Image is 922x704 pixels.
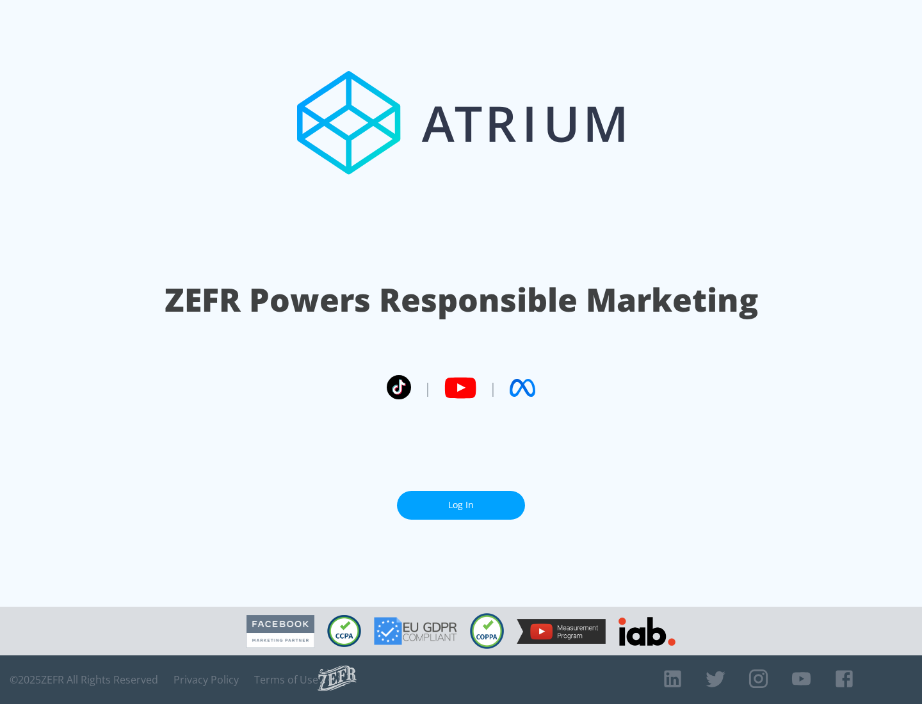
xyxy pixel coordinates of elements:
img: IAB [619,617,675,646]
img: YouTube Measurement Program [517,619,606,644]
a: Terms of Use [254,673,318,686]
a: Log In [397,491,525,520]
a: Privacy Policy [174,673,239,686]
h1: ZEFR Powers Responsible Marketing [165,278,758,322]
span: © 2025 ZEFR All Rights Reserved [10,673,158,686]
img: GDPR Compliant [374,617,457,645]
span: | [489,378,497,397]
span: | [424,378,432,397]
img: Facebook Marketing Partner [247,615,314,648]
img: COPPA Compliant [470,613,504,649]
img: CCPA Compliant [327,615,361,647]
